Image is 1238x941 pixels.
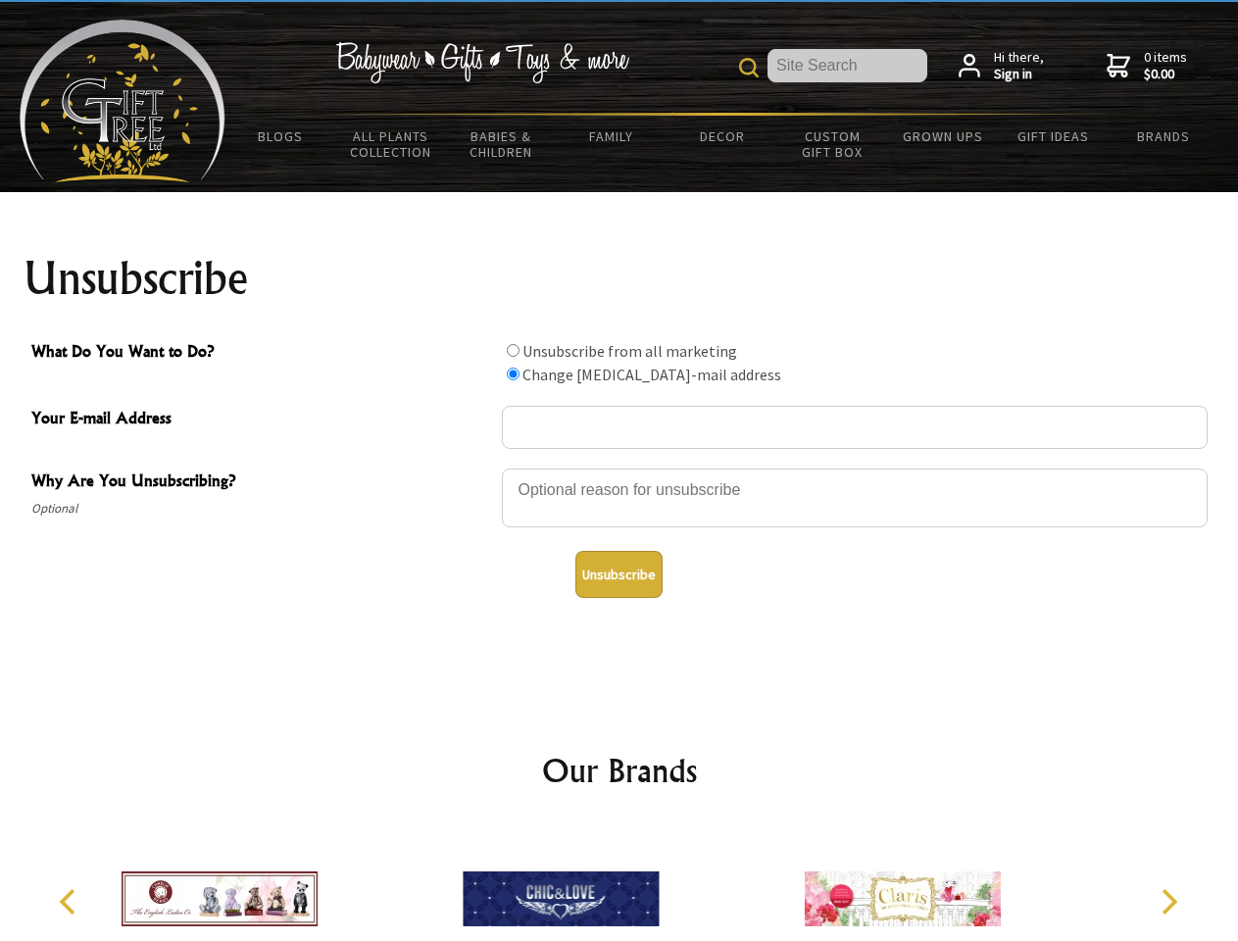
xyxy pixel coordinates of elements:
span: 0 items [1144,48,1187,83]
img: Babyware - Gifts - Toys and more... [20,20,225,182]
span: Your E-mail Address [31,406,492,434]
button: Previous [49,880,92,923]
a: 0 items$0.00 [1107,49,1187,83]
input: What Do You Want to Do? [507,344,520,357]
span: What Do You Want to Do? [31,339,492,368]
img: product search [739,58,759,77]
input: Your E-mail Address [502,406,1208,449]
input: What Do You Want to Do? [507,368,520,380]
span: Optional [31,497,492,520]
img: Babywear - Gifts - Toys & more [335,42,629,83]
strong: Sign in [994,66,1044,83]
a: All Plants Collection [336,116,447,173]
h2: Our Brands [39,747,1200,794]
label: Unsubscribe from all marketing [522,341,737,361]
button: Unsubscribe [575,551,663,598]
span: Hi there, [994,49,1044,83]
strong: $0.00 [1144,66,1187,83]
button: Next [1147,880,1190,923]
a: Babies & Children [446,116,557,173]
a: Decor [667,116,777,157]
a: Brands [1109,116,1219,157]
a: Custom Gift Box [777,116,888,173]
textarea: Why Are You Unsubscribing? [502,469,1208,527]
a: Family [557,116,668,157]
a: BLOGS [225,116,336,157]
a: Grown Ups [887,116,998,157]
span: Why Are You Unsubscribing? [31,469,492,497]
a: Hi there,Sign in [959,49,1044,83]
h1: Unsubscribe [24,255,1215,302]
a: Gift Ideas [998,116,1109,157]
label: Change [MEDICAL_DATA]-mail address [522,365,781,384]
input: Site Search [768,49,927,82]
